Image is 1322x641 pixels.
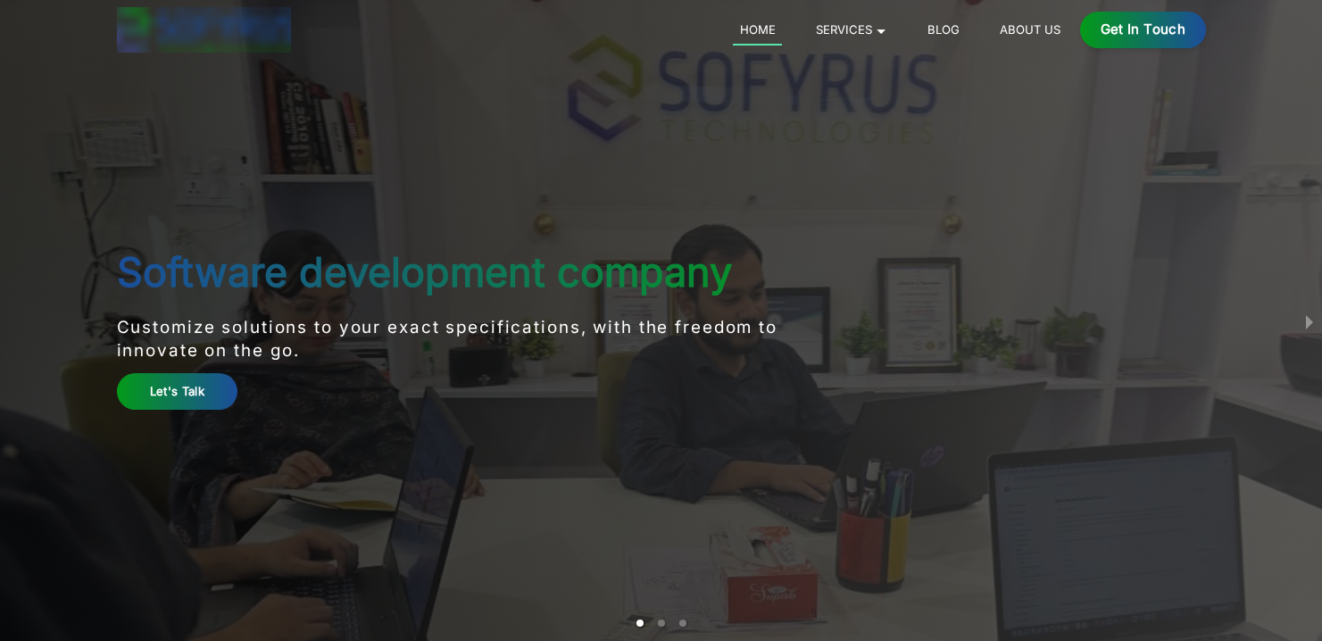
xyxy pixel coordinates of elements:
a: Get in Touch [1080,12,1206,48]
a: About Us [993,19,1067,40]
a: Services 🞃 [809,19,894,40]
li: slide item 2 [658,620,665,627]
li: slide item 3 [679,620,686,627]
a: Blog [920,19,966,40]
a: Home [733,19,782,46]
h1: Software development company [117,248,843,296]
li: slide item 1 [636,620,644,627]
a: Let's Talk [117,373,238,410]
p: Customize solutions to your exact specifications, with the freedom to innovate on the go. [117,316,843,363]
